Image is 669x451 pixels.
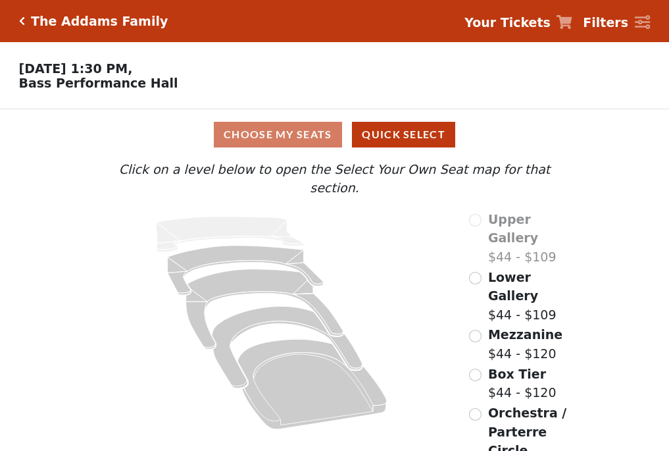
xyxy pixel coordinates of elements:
span: Lower Gallery [488,270,538,304]
a: Filters [583,13,650,32]
strong: Your Tickets [464,15,551,30]
label: $44 - $109 [488,268,576,325]
span: Mezzanine [488,327,562,342]
path: Orchestra / Parterre Circle - Seats Available: 153 [238,339,387,429]
span: Box Tier [488,367,546,381]
label: $44 - $120 [488,365,557,402]
path: Upper Gallery - Seats Available: 0 [157,217,304,252]
a: Your Tickets [464,13,572,32]
a: Click here to go back to filters [19,16,25,26]
p: Click on a level below to open the Select Your Own Seat map for that section. [93,160,576,198]
h5: The Addams Family [31,14,168,29]
label: $44 - $120 [488,325,562,363]
button: Quick Select [352,122,455,147]
label: $44 - $109 [488,210,576,267]
strong: Filters [583,15,628,30]
span: Upper Gallery [488,212,538,246]
path: Lower Gallery - Seats Available: 156 [168,246,324,295]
